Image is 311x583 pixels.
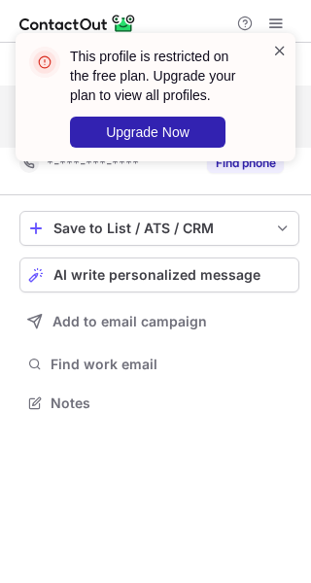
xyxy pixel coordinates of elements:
button: Add to email campaign [19,304,299,339]
button: Find work email [19,351,299,378]
span: Upgrade Now [106,124,190,140]
button: Upgrade Now [70,117,225,148]
button: Notes [19,390,299,417]
button: AI write personalized message [19,257,299,292]
img: error [29,47,60,78]
span: Find work email [51,356,292,373]
header: This profile is restricted on the free plan. Upgrade your plan to view all profiles. [70,47,249,105]
span: Add to email campaign [52,314,207,329]
span: AI write personalized message [53,267,260,283]
div: Save to List / ATS / CRM [53,221,265,236]
span: Notes [51,394,292,412]
img: ContactOut v5.3.10 [19,12,136,35]
button: save-profile-one-click [19,211,299,246]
